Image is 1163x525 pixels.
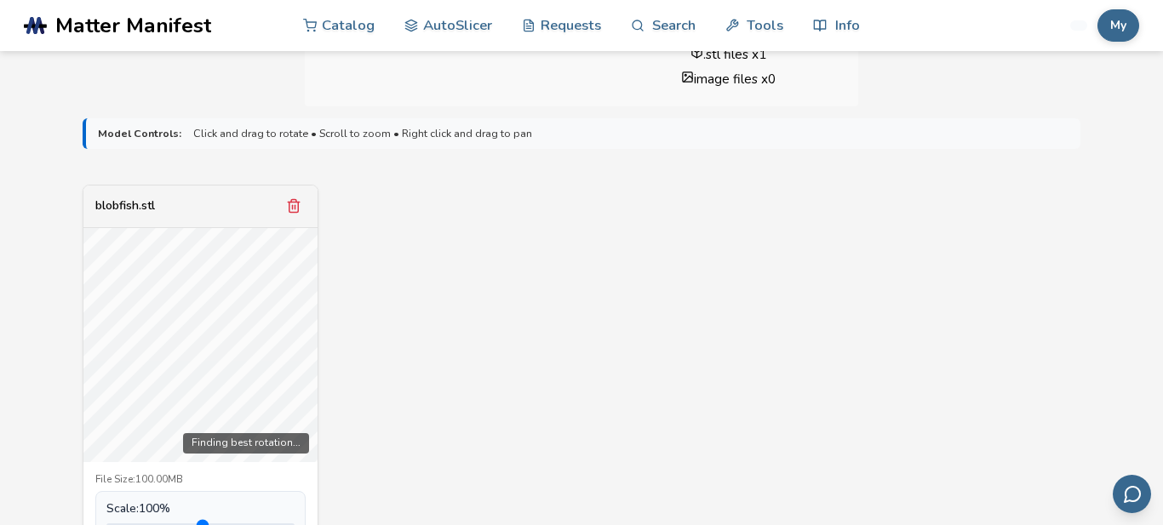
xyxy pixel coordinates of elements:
[98,128,181,140] strong: Model Controls:
[1097,9,1139,42] button: My
[106,502,170,516] span: Scale: 100 %
[95,199,155,213] div: blobfish.stl
[183,433,309,454] div: Finding best rotation...
[610,70,846,88] li: image files x 0
[193,128,532,140] span: Click and drag to rotate • Scroll to zoom • Right click and drag to pan
[1113,475,1151,513] button: Send feedback via email
[95,474,306,486] div: File Size: 100.00MB
[55,14,211,37] span: Matter Manifest
[610,45,846,63] li: .stl files x 1
[282,194,306,218] button: Remove model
